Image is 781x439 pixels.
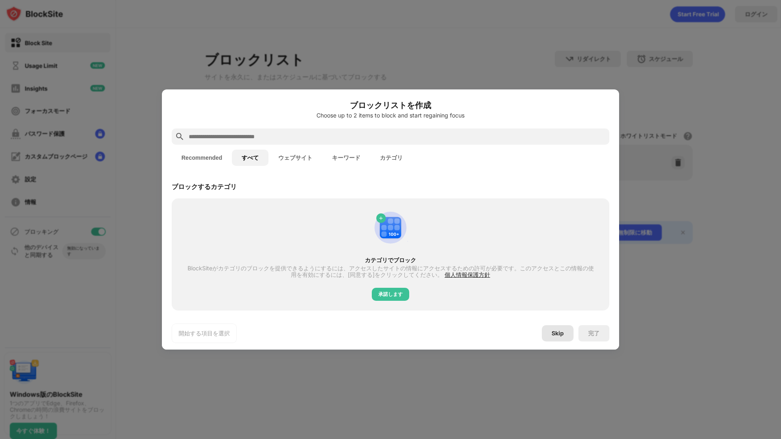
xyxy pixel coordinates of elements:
img: search.svg [175,132,185,141]
div: Choose up to 2 items to block and start regaining focus [172,112,609,119]
img: category-add.svg [371,208,410,247]
div: 開始する項目を選択 [179,329,230,337]
div: Skip [552,330,564,337]
div: 承諾します [378,290,403,298]
button: Recommended [172,150,232,166]
div: 完了 [588,330,600,337]
h6: ブロックリストを作成 [172,99,609,111]
span: 個人情報保護方針 [445,271,490,278]
button: すべて [232,150,268,166]
div: ブロックするカテゴリ [172,183,237,191]
button: ウェブサイト [268,150,322,166]
div: BlockSiteがカテゴリのブロックを提供できるようにするには、アクセスしたサイトの情報にアクセスするための許可が必要です。このアクセスとこの情報の使用を有効にするには、[同意する]をクリック... [186,265,595,278]
div: カテゴリでブロック [186,257,595,263]
button: カテゴリ [370,150,412,166]
button: キーワード [322,150,370,166]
